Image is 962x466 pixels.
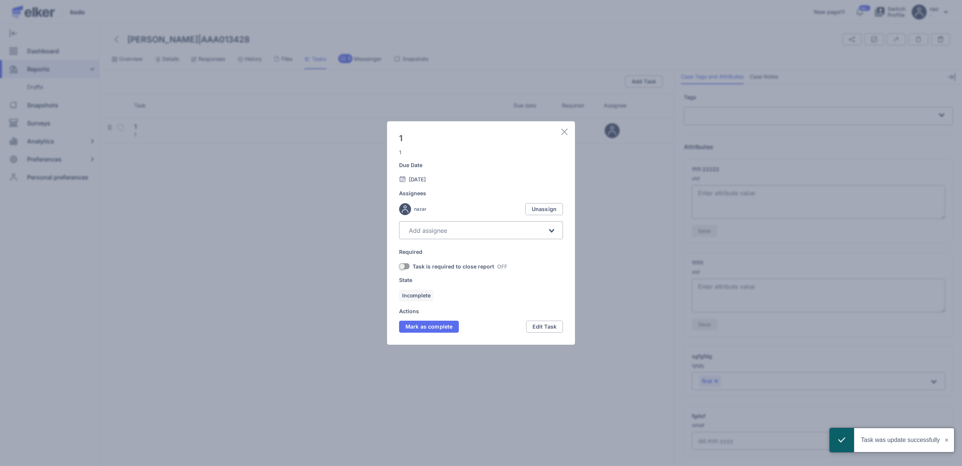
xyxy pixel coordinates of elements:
label: Actions [399,308,563,315]
label: Due Date [399,161,563,169]
img: avatar [399,203,411,215]
label: Required [399,248,563,255]
span: Edit Task [532,324,557,329]
button: Edit Task [526,321,563,333]
div: Search for option [399,221,563,239]
span: Mark as complete [405,324,452,329]
button: Mark as complete [399,321,459,333]
label: State [399,276,563,284]
div: OFF [497,263,507,270]
button: close [940,428,954,452]
div: 1 [399,149,563,155]
h5: nazar [414,206,427,212]
div: 1 [399,133,563,143]
div: Task was update successfully [861,428,940,452]
div: [DATE] [399,175,563,184]
img: svg%3e [560,127,569,136]
span: Unassign [532,207,557,212]
input: Search for option [406,226,547,235]
span: Incomplete [402,292,430,299]
button: Unassign [525,203,563,215]
label: Task is required to close report [413,263,494,270]
label: Assignees [399,190,563,197]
